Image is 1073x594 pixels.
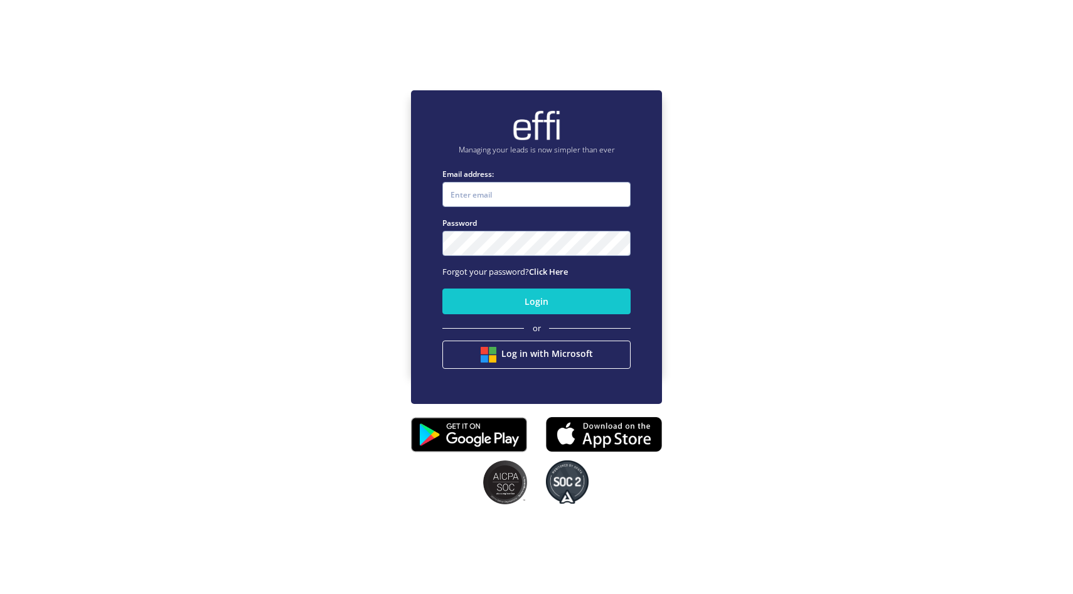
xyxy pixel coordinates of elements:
p: Managing your leads is now simpler than ever [442,144,631,156]
label: Password [442,217,631,229]
a: Click Here [529,266,568,277]
img: btn google [481,347,496,363]
label: Email address: [442,168,631,180]
span: Forgot your password? [442,266,568,277]
img: SOC2 badges [546,460,589,504]
span: or [533,322,541,335]
input: Enter email [442,182,631,207]
button: Login [442,289,631,314]
img: playstore.0fabf2e.png [411,409,527,460]
img: brand-logo.ec75409.png [511,110,562,141]
img: SOC2 badges [483,460,527,504]
img: appstore.8725fd3.png [546,413,662,455]
button: Log in with Microsoft [442,341,631,369]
